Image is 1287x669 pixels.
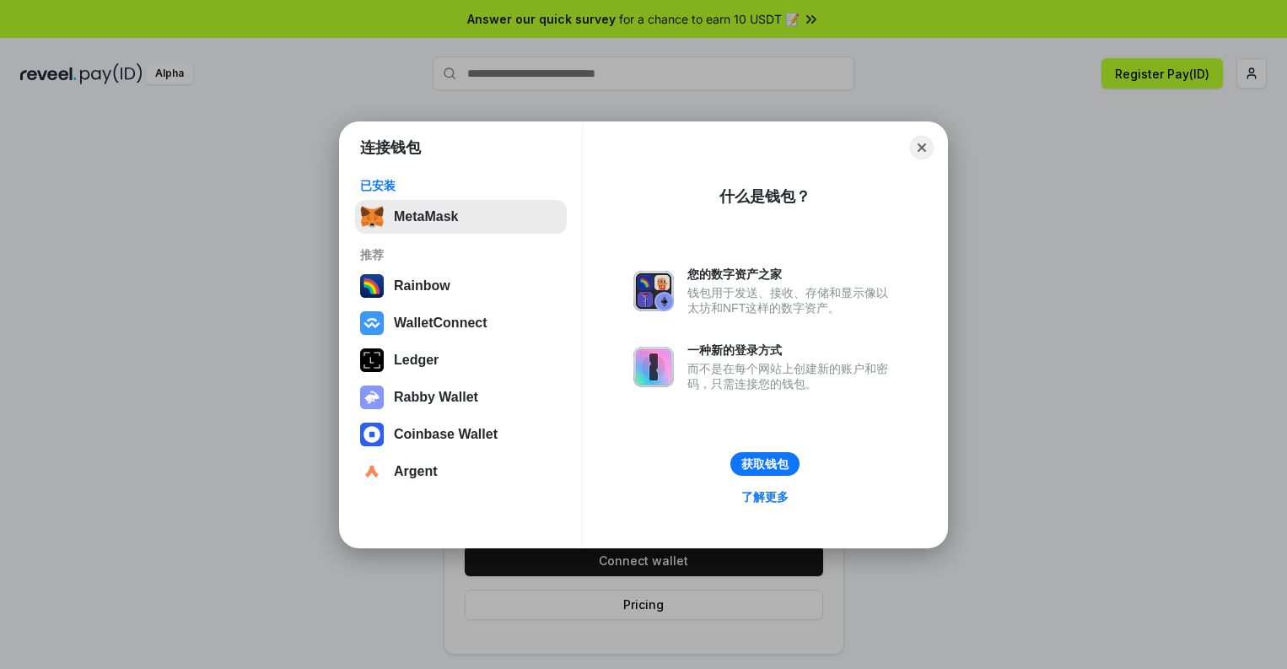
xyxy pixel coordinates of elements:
img: svg+xml,%3Csvg%20xmlns%3D%22http%3A%2F%2Fwww.w3.org%2F2000%2Fsvg%22%20width%3D%2228%22%20height%3... [360,348,384,372]
div: 推荐 [360,247,562,262]
div: 了解更多 [741,489,789,504]
div: 获取钱包 [741,456,789,472]
div: 什么是钱包？ [719,186,810,207]
button: Close [910,136,934,159]
div: 一种新的登录方式 [687,343,897,358]
button: Rabby Wallet [355,380,567,414]
img: svg+xml,%3Csvg%20xmlns%3D%22http%3A%2F%2Fwww.w3.org%2F2000%2Fsvg%22%20fill%3D%22none%22%20viewBox... [360,386,384,409]
button: 获取钱包 [730,452,800,476]
h1: 连接钱包 [360,138,421,158]
button: Ledger [355,343,567,377]
button: Argent [355,455,567,488]
img: svg+xml,%3Csvg%20xmlns%3D%22http%3A%2F%2Fwww.w3.org%2F2000%2Fsvg%22%20fill%3D%22none%22%20viewBox... [633,271,674,311]
div: Rainbow [394,278,450,294]
img: svg+xml,%3Csvg%20xmlns%3D%22http%3A%2F%2Fwww.w3.org%2F2000%2Fsvg%22%20fill%3D%22none%22%20viewBox... [633,347,674,387]
img: svg+xml,%3Csvg%20width%3D%22120%22%20height%3D%22120%22%20viewBox%3D%220%200%20120%20120%22%20fil... [360,274,384,298]
div: Rabby Wallet [394,390,478,405]
div: MetaMask [394,209,458,224]
button: MetaMask [355,200,567,234]
img: svg+xml,%3Csvg%20width%3D%2228%22%20height%3D%2228%22%20viewBox%3D%220%200%2028%2028%22%20fill%3D... [360,423,384,446]
div: WalletConnect [394,316,487,331]
img: svg+xml,%3Csvg%20width%3D%2228%22%20height%3D%2228%22%20viewBox%3D%220%200%2028%2028%22%20fill%3D... [360,311,384,335]
button: Coinbase Wallet [355,418,567,451]
button: WalletConnect [355,306,567,340]
a: 了解更多 [731,486,799,508]
div: Argent [394,464,438,479]
div: 已安装 [360,178,562,193]
div: 而不是在每个网站上创建新的账户和密码，只需连接您的钱包。 [687,361,897,391]
div: Coinbase Wallet [394,427,498,442]
div: Ledger [394,353,439,368]
div: 钱包用于发送、接收、存储和显示像以太坊和NFT这样的数字资产。 [687,285,897,316]
img: svg+xml,%3Csvg%20fill%3D%22none%22%20height%3D%2233%22%20viewBox%3D%220%200%2035%2033%22%20width%... [360,205,384,229]
div: 您的数字资产之家 [687,267,897,282]
button: Rainbow [355,269,567,303]
img: svg+xml,%3Csvg%20width%3D%2228%22%20height%3D%2228%22%20viewBox%3D%220%200%2028%2028%22%20fill%3D... [360,460,384,483]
